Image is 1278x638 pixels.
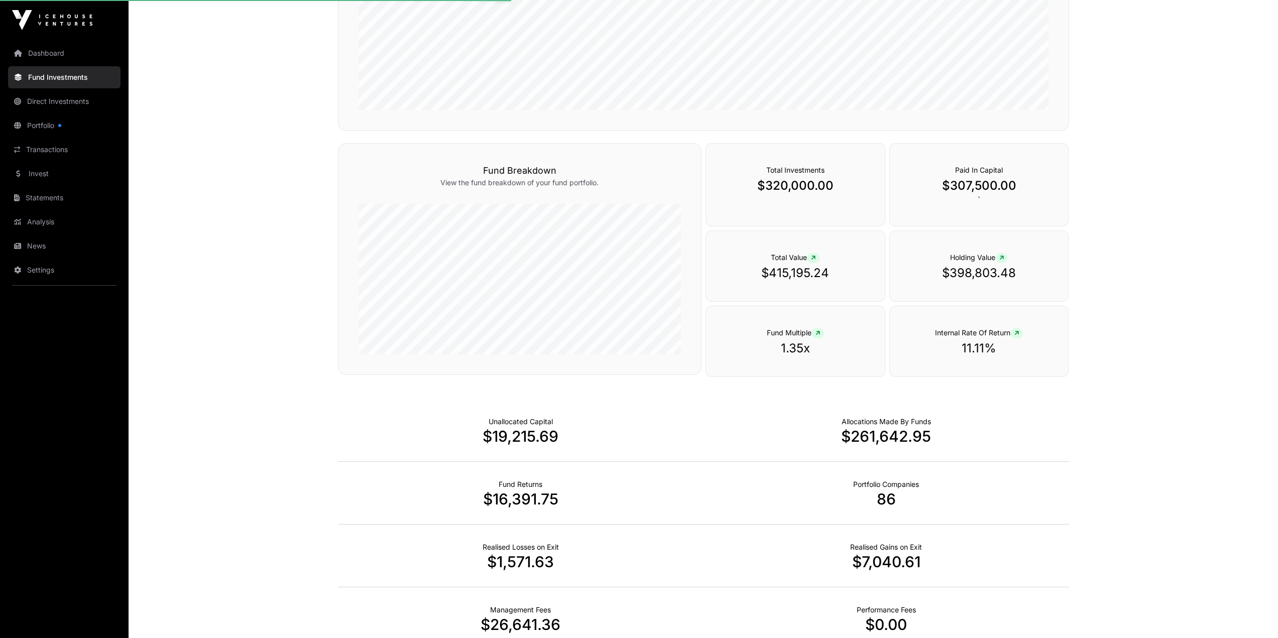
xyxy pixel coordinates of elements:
p: Fund Management Fees incurred to date [490,605,551,615]
a: Statements [8,187,121,209]
p: $320,000.00 [726,178,865,194]
span: Paid In Capital [955,166,1003,174]
p: Cash not yet allocated [489,417,553,427]
span: Holding Value [950,253,1008,262]
p: Fund Performance Fees (Carry) incurred to date [857,605,916,615]
p: $26,641.36 [338,615,704,633]
div: ` [889,143,1069,226]
img: Icehouse Ventures Logo [12,10,92,30]
span: Total Investments [766,166,825,174]
p: $0.00 [704,615,1069,633]
a: News [8,235,121,257]
p: View the fund breakdown of your fund portfolio. [359,178,681,188]
p: $1,571.63 [338,553,704,571]
p: $415,195.24 [726,265,865,281]
a: Settings [8,259,121,281]
a: Portfolio [8,114,121,137]
span: Fund Multiple [767,328,824,337]
a: Direct Investments [8,90,121,112]
p: $307,500.00 [910,178,1049,194]
p: 1.35x [726,340,865,356]
p: 11.11% [910,340,1049,356]
a: Dashboard [8,42,121,64]
p: Net Realised on Negative Exits [483,542,559,552]
p: Capital Deployed Into Companies [842,417,931,427]
p: $16,391.75 [338,490,704,508]
p: $7,040.61 [704,553,1069,571]
p: $19,215.69 [338,427,704,445]
iframe: Chat Widget [1228,590,1278,638]
a: Fund Investments [8,66,121,88]
p: $261,642.95 [704,427,1069,445]
p: Realised Returns from Funds [499,479,542,489]
span: Internal Rate Of Return [935,328,1023,337]
p: Net Realised on Positive Exits [850,542,922,552]
h3: Fund Breakdown [359,164,681,178]
a: Invest [8,163,121,185]
a: Analysis [8,211,121,233]
a: Transactions [8,139,121,161]
p: $398,803.48 [910,265,1049,281]
p: 86 [704,490,1069,508]
p: Number of Companies Deployed Into [853,479,919,489]
span: Total Value [771,253,820,262]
